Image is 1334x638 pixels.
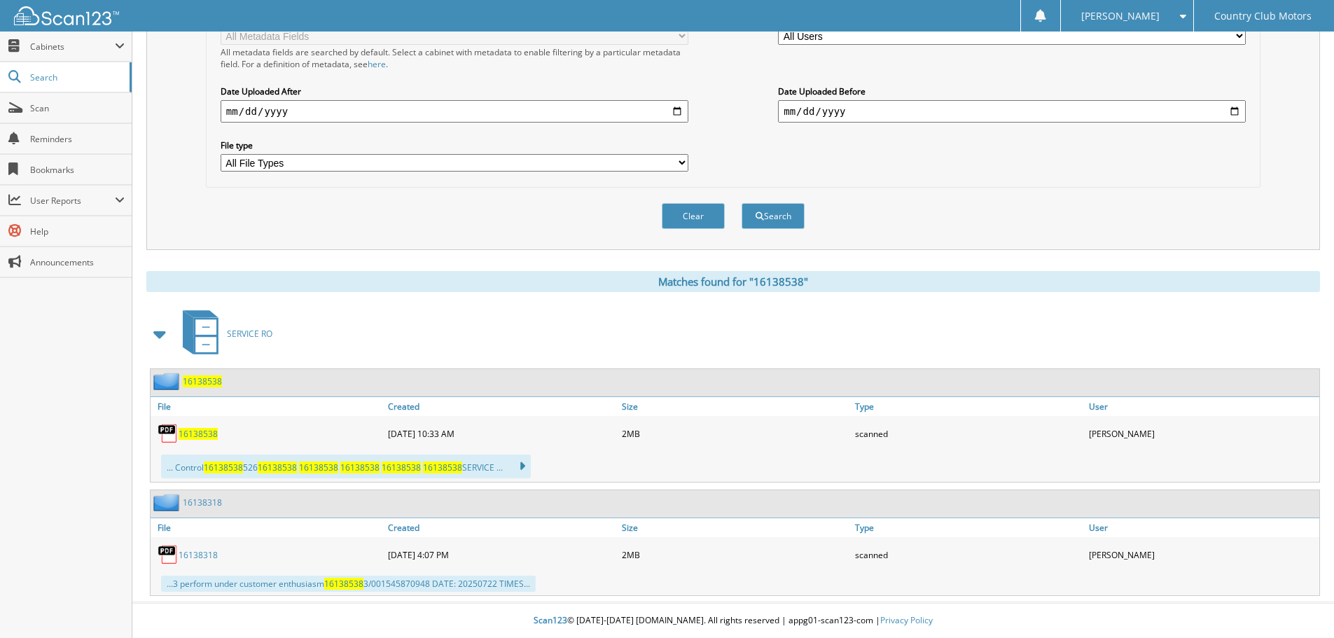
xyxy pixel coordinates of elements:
[30,226,125,237] span: Help
[161,576,536,592] div: ...3 perform under customer enthusiasm 3/001545870948 DATE: 20250722 TIMES...
[534,614,567,626] span: Scan123
[852,541,1085,569] div: scanned
[1214,12,1312,20] span: Country Club Motors
[14,6,119,25] img: scan123-logo-white.svg
[368,58,386,70] a: here
[179,549,218,561] a: 16138318
[183,375,222,387] a: 16138538
[258,462,297,473] span: 16138538
[618,541,852,569] div: 2MB
[1264,571,1334,638] iframe: Chat Widget
[1085,397,1319,416] a: User
[151,397,384,416] a: File
[174,306,272,361] a: SERVICE RO
[30,102,125,114] span: Scan
[852,419,1085,448] div: scanned
[183,497,222,508] a: 16138318
[382,462,421,473] span: 16138538
[30,71,123,83] span: Search
[30,41,115,53] span: Cabinets
[852,397,1085,416] a: Type
[132,604,1334,638] div: © [DATE]-[DATE] [DOMAIN_NAME]. All rights reserved | appg01-scan123-com |
[423,462,462,473] span: 16138538
[880,614,933,626] a: Privacy Policy
[1085,419,1319,448] div: [PERSON_NAME]
[778,100,1246,123] input: end
[1085,541,1319,569] div: [PERSON_NAME]
[662,203,725,229] button: Clear
[384,518,618,537] a: Created
[384,541,618,569] div: [DATE] 4:07 PM
[30,133,125,145] span: Reminders
[778,85,1246,97] label: Date Uploaded Before
[227,328,272,340] span: SERVICE RO
[146,271,1320,292] div: Matches found for "16138538"
[153,373,183,390] img: folder2.png
[299,462,338,473] span: 16138538
[158,423,179,444] img: PDF.png
[221,46,688,70] div: All metadata fields are searched by default. Select a cabinet with metadata to enable filtering b...
[324,578,363,590] span: 16138538
[158,544,179,565] img: PDF.png
[384,419,618,448] div: [DATE] 10:33 AM
[384,397,618,416] a: Created
[204,462,243,473] span: 16138538
[618,419,852,448] div: 2MB
[30,164,125,176] span: Bookmarks
[221,139,688,151] label: File type
[618,518,852,537] a: Size
[742,203,805,229] button: Search
[151,518,384,537] a: File
[179,428,218,440] a: 16138538
[1085,518,1319,537] a: User
[30,256,125,268] span: Announcements
[30,195,115,207] span: User Reports
[1081,12,1160,20] span: [PERSON_NAME]
[340,462,380,473] span: 16138538
[161,455,531,478] div: ... Control 526 SERVICE ...
[153,494,183,511] img: folder2.png
[618,397,852,416] a: Size
[852,518,1085,537] a: Type
[221,100,688,123] input: start
[221,85,688,97] label: Date Uploaded After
